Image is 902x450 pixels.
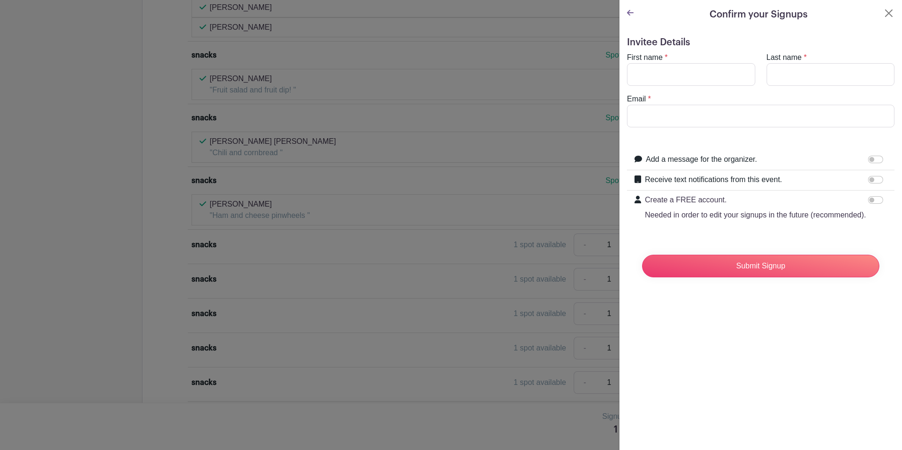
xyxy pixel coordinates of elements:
p: Needed in order to edit your signups in the future (recommended). [645,209,866,221]
label: Last name [767,52,802,63]
input: Submit Signup [642,255,879,277]
h5: Invitee Details [627,37,894,48]
button: Close [883,8,894,19]
label: First name [627,52,663,63]
label: Email [627,93,646,105]
p: Create a FREE account. [645,194,866,206]
h5: Confirm your Signups [710,8,808,22]
label: Receive text notifications from this event. [645,174,782,185]
label: Add a message for the organizer. [646,154,757,165]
